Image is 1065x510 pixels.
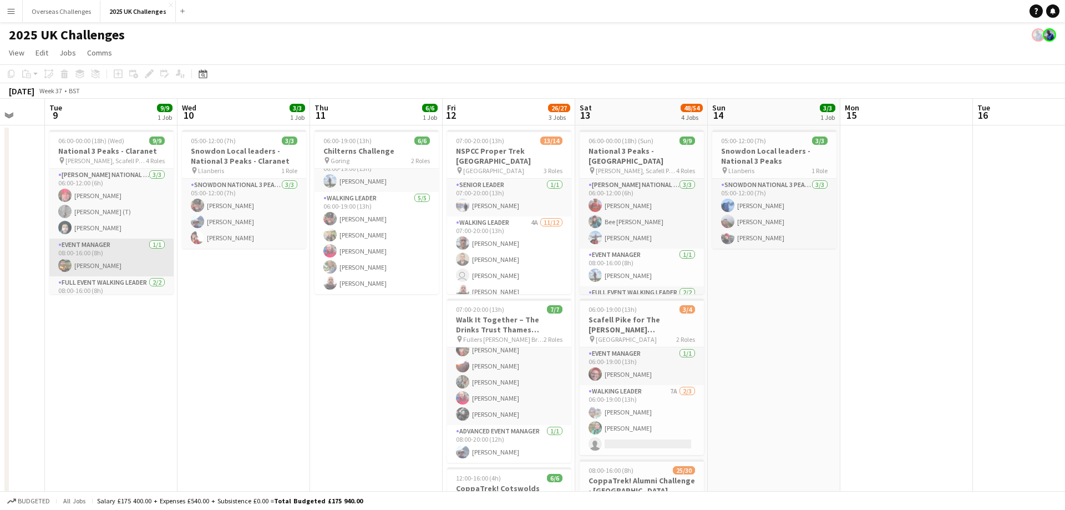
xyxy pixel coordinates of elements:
[411,156,430,165] span: 2 Roles
[274,497,363,505] span: Total Budgeted £175 940.00
[49,146,174,156] h3: National 3 Peaks - Claranet
[35,48,48,58] span: Edit
[97,497,363,505] div: Salary £175 400.00 + Expenses £540.00 + Subsistence £0.00 =
[447,103,456,113] span: Fri
[447,299,571,463] app-job-card: 07:00-20:00 (13h)7/7Walk It Together – The Drinks Trust Thames Footpath Challenge Fullers [PERSON...
[157,104,173,112] span: 9/9
[55,46,80,60] a: Jobs
[549,113,570,122] div: 3 Jobs
[58,137,124,145] span: 06:00-00:00 (18h) (Wed)
[49,130,174,294] app-job-card: 06:00-00:00 (18h) (Wed)9/9National 3 Peaks - Claranet [PERSON_NAME], Scafell Pike and Snowdon4 Ro...
[59,48,76,58] span: Jobs
[721,137,766,145] span: 05:00-12:00 (7h)
[580,299,704,455] app-job-card: 06:00-19:00 (13h)3/4Scafell Pike for The [PERSON_NAME] [PERSON_NAME] Trust [GEOGRAPHIC_DATA]2 Rol...
[589,466,633,474] span: 08:00-16:00 (8h)
[61,497,88,505] span: All jobs
[49,276,174,330] app-card-role: Full Event Walking Leader2/208:00-16:00 (8h)
[456,137,504,145] span: 07:00-20:00 (13h)
[87,48,112,58] span: Comms
[146,156,165,165] span: 4 Roles
[315,130,439,294] div: 06:00-19:00 (13h)6/6Chilterns Challenge Goring2 RolesEvent Manager1/106:00-19:00 (13h)[PERSON_NAM...
[820,104,835,112] span: 3/3
[977,103,990,113] span: Tue
[31,46,53,60] a: Edit
[100,1,176,22] button: 2025 UK Challenges
[6,495,52,507] button: Budgeted
[728,166,754,175] span: Llanberis
[463,166,524,175] span: [GEOGRAPHIC_DATA]
[580,179,704,249] app-card-role: [PERSON_NAME] National 3 Peaks Walking Leader3/306:00-12:00 (6h)[PERSON_NAME]Bee [PERSON_NAME][PE...
[49,169,174,239] app-card-role: [PERSON_NAME] National 3 Peaks Walking Leader3/306:00-12:00 (6h)[PERSON_NAME][PERSON_NAME] (T)[PE...
[456,474,501,482] span: 12:00-16:00 (4h)
[198,166,224,175] span: Llanberis
[578,109,592,122] span: 13
[37,87,64,95] span: Week 37
[580,385,704,455] app-card-role: Walking Leader7A2/306:00-19:00 (13h)[PERSON_NAME][PERSON_NAME]
[9,27,125,43] h1: 2025 UK Challenges
[976,109,990,122] span: 16
[589,305,637,314] span: 06:00-19:00 (13h)
[9,85,34,97] div: [DATE]
[456,305,504,314] span: 07:00-20:00 (13h)
[712,130,836,249] app-job-card: 05:00-12:00 (7h)3/3Snowdon Local leaders - National 3 Peaks Llanberis1 RoleSnowdon National 3 Pea...
[180,109,196,122] span: 10
[820,113,835,122] div: 1 Job
[580,315,704,335] h3: Scafell Pike for The [PERSON_NAME] [PERSON_NAME] Trust
[447,315,571,335] h3: Walk It Together – The Drinks Trust Thames Footpath Challenge
[580,249,704,286] app-card-role: Event Manager1/108:00-16:00 (8h)[PERSON_NAME]
[679,305,695,314] span: 3/4
[548,104,570,112] span: 26/27
[331,156,349,165] span: Goring
[182,130,306,249] app-job-card: 05:00-12:00 (7h)3/3Snowdon Local leaders - National 3 Peaks - Claranet Llanberis1 RoleSnowdon Nat...
[69,87,80,95] div: BST
[712,146,836,166] h3: Snowdon Local leaders - National 3 Peaks
[315,192,439,294] app-card-role: Walking Leader5/506:00-19:00 (13h)[PERSON_NAME][PERSON_NAME][PERSON_NAME][PERSON_NAME][PERSON_NAME]
[843,109,859,122] span: 15
[596,166,676,175] span: [PERSON_NAME], Scafell Pike and Snowdon
[18,497,50,505] span: Budgeted
[580,286,704,344] app-card-role: Full Event Walking Leader2/2
[191,137,236,145] span: 05:00-12:00 (7h)
[676,166,695,175] span: 4 Roles
[544,335,562,344] span: 2 Roles
[447,216,571,431] app-card-role: Walking Leader4A11/1207:00-20:00 (13h)[PERSON_NAME][PERSON_NAME] [PERSON_NAME][PERSON_NAME]
[149,137,165,145] span: 9/9
[681,104,703,112] span: 48/54
[182,146,306,166] h3: Snowdon Local leaders - National 3 Peaks - Claranet
[580,130,704,294] app-job-card: 06:00-00:00 (18h) (Sun)9/9National 3 Peaks - [GEOGRAPHIC_DATA] [PERSON_NAME], Scafell Pike and Sn...
[547,474,562,482] span: 6/6
[23,1,100,22] button: Overseas Challenges
[445,109,456,122] span: 12
[812,166,828,175] span: 1 Role
[414,137,430,145] span: 6/6
[49,103,62,113] span: Tue
[447,483,571,503] h3: CoppaTrek! Cotswolds Route Marking
[712,179,836,249] app-card-role: Snowdon National 3 Peaks Walking Leader3/305:00-12:00 (7h)[PERSON_NAME][PERSON_NAME][PERSON_NAME]
[712,103,726,113] span: Sun
[596,335,657,344] span: [GEOGRAPHIC_DATA]
[182,103,196,113] span: Wed
[547,305,562,314] span: 7/7
[673,466,695,474] span: 25/30
[676,335,695,344] span: 2 Roles
[290,104,305,112] span: 3/3
[711,109,726,122] span: 14
[315,146,439,156] h3: Chilterns Challenge
[48,109,62,122] span: 9
[313,109,328,122] span: 11
[540,137,562,145] span: 13/14
[589,137,653,145] span: 06:00-00:00 (18h) (Sun)
[447,146,571,166] h3: NSPCC Proper Trek [GEOGRAPHIC_DATA]
[1043,28,1056,42] app-user-avatar: Andy Baker
[281,166,297,175] span: 1 Role
[447,130,571,294] app-job-card: 07:00-20:00 (13h)13/14NSPCC Proper Trek [GEOGRAPHIC_DATA] [GEOGRAPHIC_DATA]3 RolesSenior Leader1/...
[323,137,372,145] span: 06:00-19:00 (13h)
[447,425,571,463] app-card-role: Advanced Event Manager1/108:00-20:00 (12h)[PERSON_NAME]
[580,146,704,166] h3: National 3 Peaks - [GEOGRAPHIC_DATA]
